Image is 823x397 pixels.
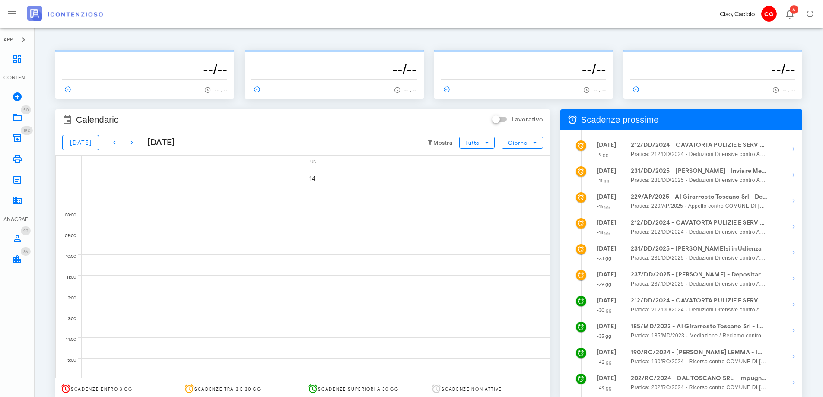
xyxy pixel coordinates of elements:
button: 14 [300,166,324,191]
span: Pratica: 231/DD/2025 - Deduzioni Difensive contro AGENZIA ENTRATE DP L'AQUILA (Udienza) [631,254,768,262]
span: Distintivo [21,247,31,256]
div: 10:00 [56,252,78,261]
strong: [DATE] [597,141,616,149]
small: -23 gg [597,255,612,261]
button: Mostra dettagli [785,244,802,261]
button: Mostra dettagli [785,166,802,184]
span: Distintivo [21,126,33,135]
button: Mostra dettagli [785,270,802,287]
h3: --/-- [62,60,227,78]
button: Tutto [459,137,495,149]
button: Mostra dettagli [785,322,802,339]
button: [DATE] [62,135,99,150]
strong: [DATE] [597,349,616,356]
div: 09:00 [56,231,78,241]
div: ANAGRAFICA [3,216,31,223]
span: Pratica: 231/DD/2025 - Deduzioni Difensive contro AGENZIA ENTRATE DP L'AQUILA (Udienza) [631,176,768,184]
a: ------ [630,83,659,95]
small: -49 gg [597,385,612,391]
span: Distintivo [790,5,798,14]
strong: [DATE] [597,167,616,175]
span: 14 [300,175,324,182]
button: Mostra dettagli [785,218,802,235]
div: lun [82,156,543,166]
h3: --/-- [441,60,606,78]
h3: --/-- [630,60,795,78]
span: Pratica: 229/AP/2025 - Appello contro COMUNE DI [GEOGRAPHIC_DATA] DIP. RISORSE ECONOMICHE [631,202,768,210]
span: 92 [23,228,28,234]
strong: [DATE] [597,219,616,226]
strong: 202/RC/2024 - DAL TOSCANO SRL - Impugnare la Decisione del Giudice [631,374,768,383]
span: Tutto [465,140,479,146]
div: 13:00 [56,314,78,324]
span: Pratica: 237/DD/2025 - Deduzioni Difensive contro Agenzia Delle Entrate- Riscossione [631,279,768,288]
strong: 231/DD/2025 - [PERSON_NAME]si in Udienza [631,244,768,254]
span: Pratica: 212/DD/2024 - Deduzioni Difensive contro Agenzia Delle Entrate- Riscossione (Udienza) [631,150,768,159]
strong: [DATE] [597,271,616,278]
a: ------ [62,83,91,95]
p: -------------- [62,54,227,60]
strong: 185/MD/2023 - Al Girarrosto Toscano Srl - Impugnare la Decisione del Giudice (Favorevole) [631,322,768,331]
h3: --/-- [251,60,416,78]
strong: 190/RC/2024 - [PERSON_NAME] LEMMA - Impugnare la Decisione del Giudice (Favorevole) [631,348,768,357]
span: Pratica: 185/MD/2023 - Mediazione / Reclamo contro COMUNE DI [GEOGRAPHIC_DATA] DIP. RISORSE ECONO... [631,331,768,340]
button: Mostra dettagli [785,374,802,391]
span: CG [761,6,777,22]
span: -- : -- [783,87,795,93]
span: ------ [630,86,655,93]
span: Pratica: 190/RC/2024 - Ricorso contro COMUNE DI [GEOGRAPHIC_DATA] ([GEOGRAPHIC_DATA]) [631,357,768,366]
button: Mostra dettagli [785,296,802,313]
button: Distintivo [779,3,800,24]
strong: [DATE] [597,193,616,200]
strong: 212/DD/2024 - CAVATORTA PULIZIE E SERVIZI SRL - Depositare Documenti per Udienza [631,140,768,150]
div: CONTENZIOSO [3,74,31,82]
div: 16:00 [56,376,78,386]
strong: 229/AP/2025 - Al Girarrosto Toscano Srl - Deposita la Costituzione in [GEOGRAPHIC_DATA] [631,192,768,202]
div: 08:00 [56,210,78,220]
strong: [DATE] [597,375,616,382]
button: CG [758,3,779,24]
label: Lavorativo [512,115,543,124]
small: Mostra [433,140,452,146]
div: 15:00 [56,356,78,365]
span: 50 [23,107,29,113]
span: Giorno [508,140,528,146]
span: -- : -- [404,87,417,93]
span: Pratica: 202/RC/2024 - Ricorso contro COMUNE DI [GEOGRAPHIC_DATA] DIP. RISORSE ECONOMICHE (Udienza) [631,383,768,392]
strong: [DATE] [597,323,616,330]
span: ------ [441,86,466,93]
span: [DATE] [70,139,92,146]
strong: 212/DD/2024 - CAVATORTA PULIZIE E SERVIZI SRL - Presentarsi in Udienza [631,296,768,305]
div: [DATE] [140,136,175,149]
small: -11 gg [597,178,610,184]
small: -9 gg [597,152,609,158]
span: Distintivo [21,226,31,235]
span: 36 [23,249,28,254]
span: Scadenze entro 3 gg [71,386,133,392]
strong: [DATE] [597,245,616,252]
span: Pratica: 212/DD/2024 - Deduzioni Difensive contro Agenzia Delle Entrate- Riscossione (Udienza) [631,228,768,236]
strong: [DATE] [597,297,616,304]
p: -------------- [251,54,416,60]
span: Scadenze non attive [442,386,502,392]
button: Mostra dettagli [785,192,802,210]
a: ------ [251,83,280,95]
button: Mostra dettagli [785,140,802,158]
span: -- : -- [215,87,227,93]
span: ------ [251,86,276,93]
strong: 237/DD/2025 - [PERSON_NAME] - Depositare i documenti processuali [631,270,768,279]
small: -18 gg [597,229,611,235]
span: Calendario [76,113,119,127]
span: Pratica: 212/DD/2024 - Deduzioni Difensive contro Agenzia Delle Entrate- Riscossione (Udienza) [631,305,768,314]
span: Scadenze superiori a 30 gg [318,386,398,392]
small: -42 gg [597,359,612,365]
strong: 231/DD/2025 - [PERSON_NAME] - Inviare Memorie per Udienza [631,166,768,176]
div: 11:00 [56,273,78,282]
div: Ciao, Caciolo [720,10,755,19]
p: -------------- [441,54,606,60]
button: Giorno [502,137,543,149]
p: -------------- [630,54,795,60]
small: -30 gg [597,307,612,313]
span: ------ [62,86,87,93]
span: Scadenze prossime [581,113,659,127]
